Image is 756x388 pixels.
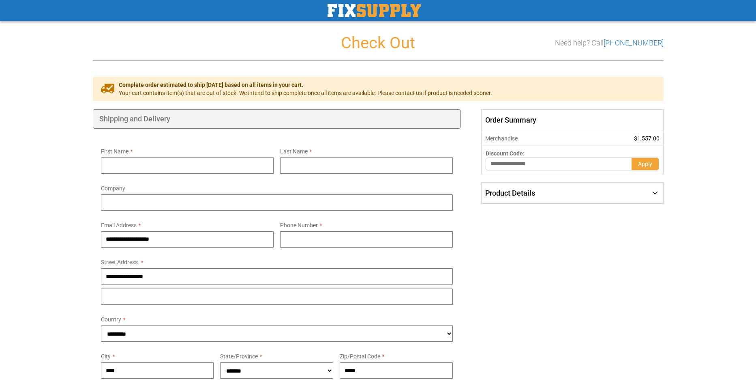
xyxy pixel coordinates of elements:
[482,131,581,146] th: Merchandise
[604,39,664,47] a: [PHONE_NUMBER]
[101,353,111,360] span: City
[485,189,535,197] span: Product Details
[486,150,525,157] span: Discount Code:
[101,259,138,265] span: Street Address
[632,157,659,170] button: Apply
[101,148,128,155] span: First Name
[119,89,492,97] span: Your cart contains item(s) that are out of stock. We intend to ship complete once all items are a...
[119,81,492,89] span: Complete order estimated to ship [DATE] based on all items in your cart.
[93,34,664,52] h1: Check Out
[280,222,318,228] span: Phone Number
[638,161,652,167] span: Apply
[481,109,663,131] span: Order Summary
[101,222,137,228] span: Email Address
[93,109,461,129] div: Shipping and Delivery
[634,135,660,142] span: $1,557.00
[220,353,258,360] span: State/Province
[280,148,308,155] span: Last Name
[328,4,421,17] a: store logo
[101,316,121,323] span: Country
[101,185,125,192] span: Company
[555,39,664,47] h3: Need help? Call
[340,353,380,360] span: Zip/Postal Code
[328,4,421,17] img: Fix Industrial Supply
